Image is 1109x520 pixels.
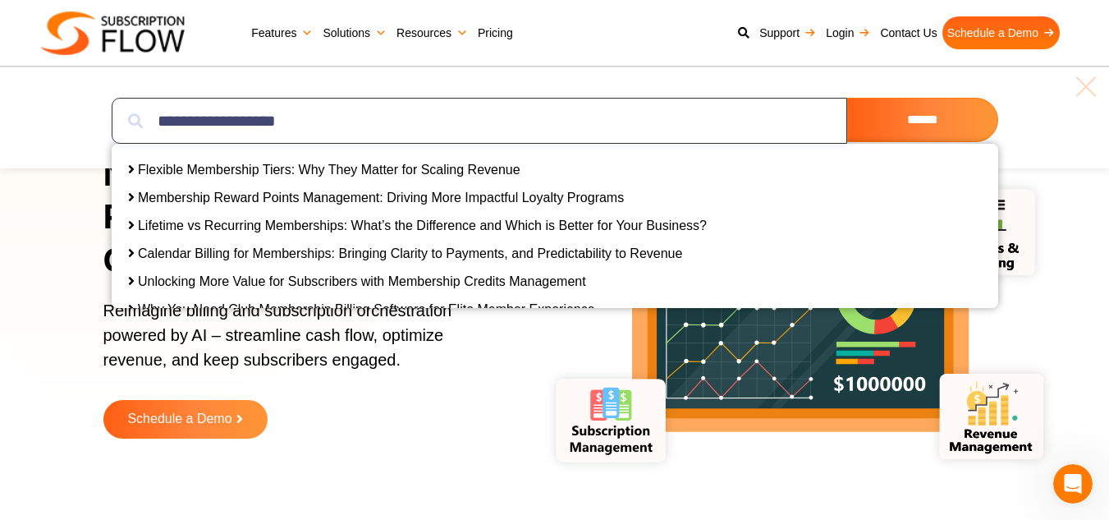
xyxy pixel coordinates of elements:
span: Schedule a Demo [127,412,231,426]
a: Login [821,16,875,49]
a: Support [754,16,821,49]
h1: Next-Gen AI Billing Platform to Power Growth [103,153,512,283]
a: Membership Reward Points Management: Driving More Impactful Loyalty Programs [138,191,624,205]
a: Pricing [473,16,518,49]
a: Schedule a Demo [942,16,1060,49]
a: Unlocking More Value for Subscribers with Membership Credits Management [138,274,586,288]
a: Why You Need Club Membership Billing Software for Elite Member Experience [138,302,595,316]
img: Subscriptionflow [41,12,185,55]
a: Contact Us [875,16,942,49]
iframe: Intercom live chat [1053,464,1093,504]
a: Lifetime vs Recurring Memberships: What’s the Difference and Which is Better for Your Business? [138,219,707,232]
a: Resources [392,16,473,49]
a: Schedule a Demo [103,400,268,439]
a: Calendar Billing for Memberships: Bringing Clarity to Payments, and Predictability to Revenue [138,246,682,260]
p: Reimagine billing and subscription orchestration powered by AI – streamline cash flow, optimize r... [103,298,492,389]
a: Features [246,16,318,49]
a: Flexible Membership Tiers: Why They Matter for Scaling Revenue [138,163,520,177]
a: Solutions [318,16,392,49]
